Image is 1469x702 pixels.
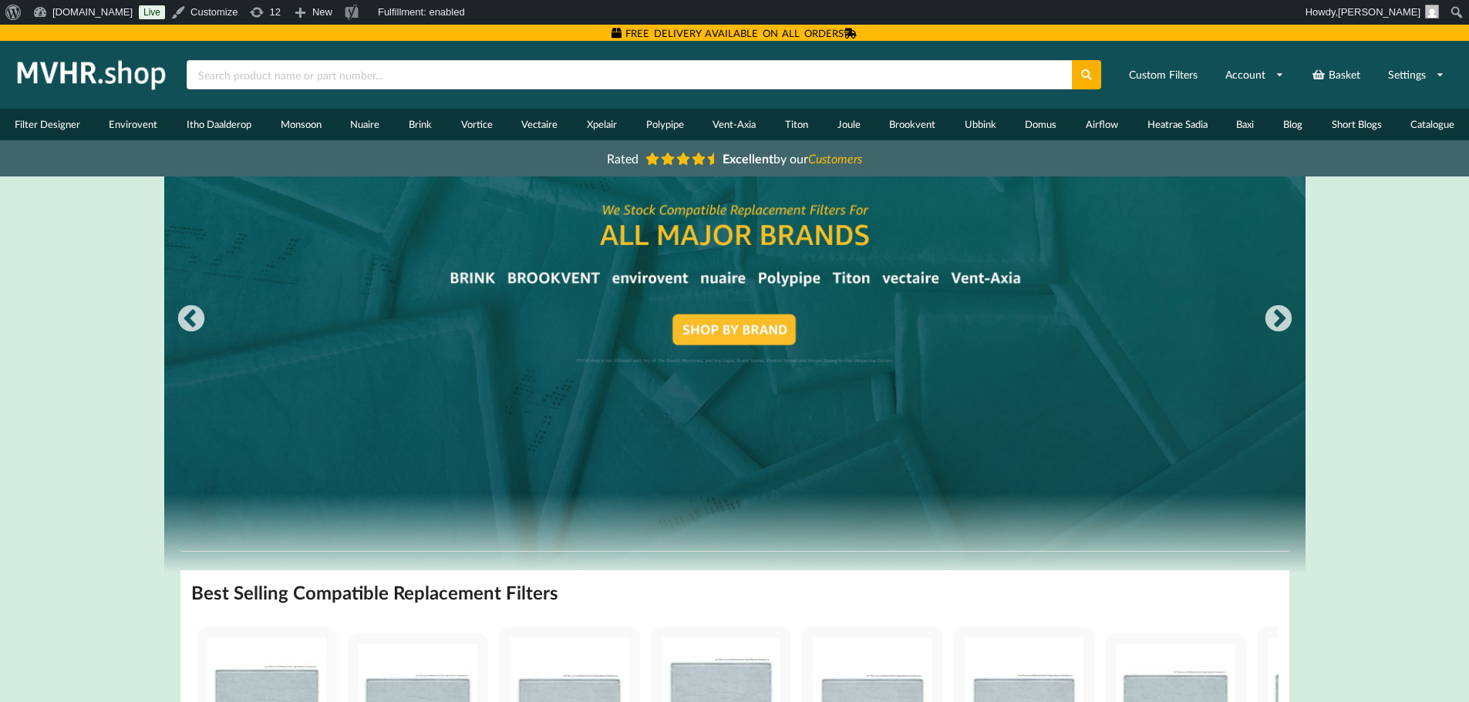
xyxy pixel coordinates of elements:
[139,5,165,19] a: Live
[607,151,638,166] span: Rated
[172,109,266,140] a: Itho Daalderop
[507,109,572,140] a: Vectaire
[596,146,874,171] a: Rated Excellentby ourCustomers
[723,151,862,166] span: by our
[1263,304,1294,335] button: Next
[770,109,823,140] a: Titon
[95,109,173,140] a: Envirovent
[11,55,173,94] img: mvhr.shop.png
[187,60,1072,89] input: Search product name or part number...
[723,151,773,166] b: Excellent
[1302,61,1370,89] a: Basket
[1338,6,1420,18] span: [PERSON_NAME]
[480,3,567,22] img: Views over 48 hours. Click for more Jetpack Stats.
[1269,109,1317,140] a: Blog
[1317,109,1397,140] a: Short Blogs
[1011,109,1072,140] a: Domus
[378,6,465,18] span: Fulfillment: enabled
[874,109,950,140] a: Brookvent
[950,109,1011,140] a: Ubbink
[191,581,558,605] h2: Best Selling Compatible Replacement Filters
[176,304,207,335] button: Previous
[1396,109,1469,140] a: Catalogue
[572,109,632,140] a: Xpelair
[336,109,395,140] a: Nuaire
[1222,109,1269,140] a: Baxi
[266,109,336,140] a: Monsoon
[698,109,770,140] a: Vent-Axia
[446,109,507,140] a: Vortice
[1133,109,1222,140] a: Heatrae Sadia
[1215,61,1294,89] a: Account
[1071,109,1133,140] a: Airflow
[1378,61,1454,89] a: Settings
[1119,61,1208,89] a: Custom Filters
[823,109,875,140] a: Joule
[632,109,699,140] a: Polypipe
[394,109,446,140] a: Brink
[808,151,862,166] i: Customers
